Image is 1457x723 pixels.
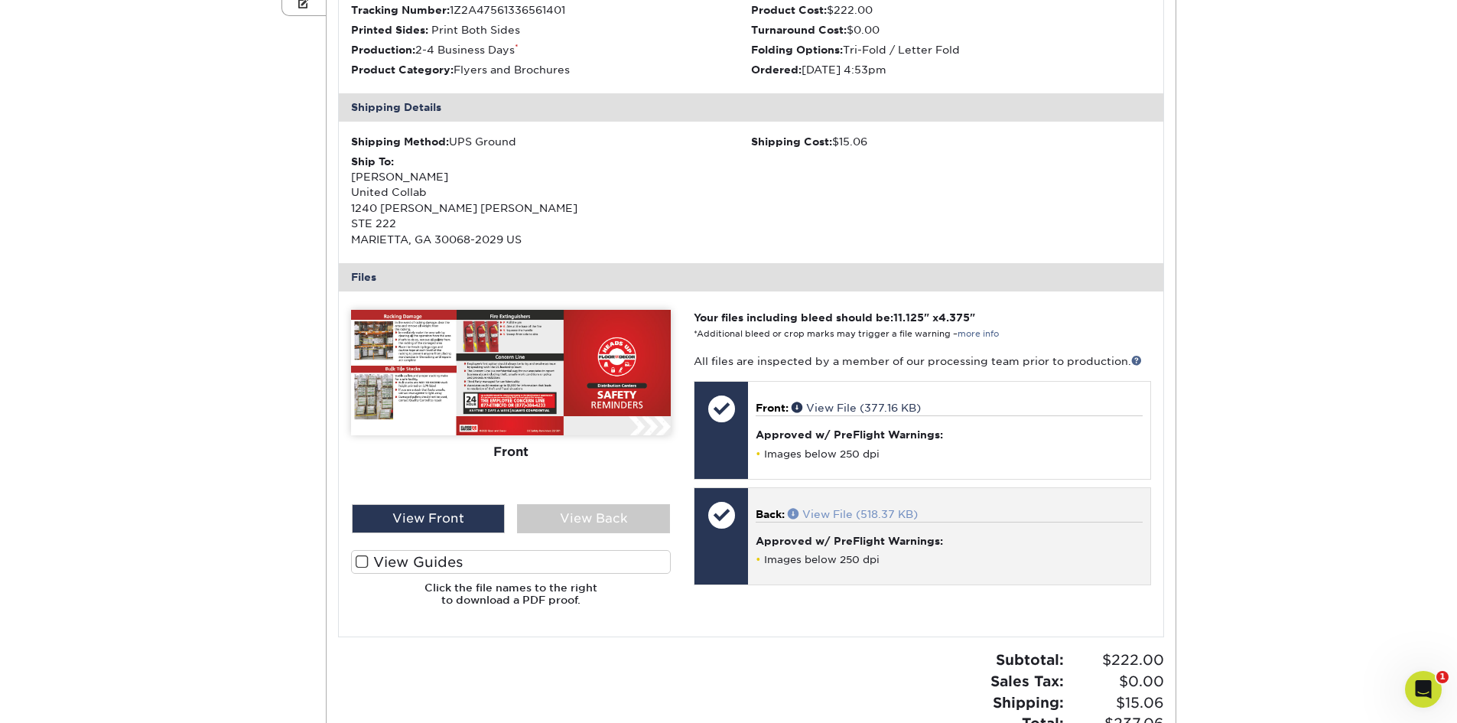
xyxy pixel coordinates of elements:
strong: Production: [351,44,415,56]
strong: Shipping Method: [351,135,449,148]
div: Shipping Details [339,93,1163,121]
span: $0.00 [1068,671,1164,692]
a: View File (377.16 KB) [792,402,921,414]
div: [PERSON_NAME] United Collab 1240 [PERSON_NAME] [PERSON_NAME] STE 222 MARIETTA, GA 30068-2029 US [351,154,751,247]
li: Images below 250 dpi [756,448,1142,461]
h4: Approved w/ PreFlight Warnings: [756,428,1142,441]
iframe: Google Customer Reviews [4,676,130,718]
strong: Product Cost: [751,4,827,16]
span: Back: [756,508,785,520]
span: 4.375 [938,311,970,324]
li: $0.00 [751,22,1151,37]
a: View File (518.37 KB) [788,508,918,520]
strong: Tracking Number: [351,4,450,16]
strong: Subtotal: [996,651,1064,668]
span: 1Z2A47561336561401 [450,4,565,16]
li: 2-4 Business Days [351,42,751,57]
li: Tri-Fold / Letter Fold [751,42,1151,57]
div: UPS Ground [351,134,751,149]
a: more info [958,329,999,339]
div: View Front [352,504,505,533]
strong: Turnaround Cost: [751,24,847,36]
span: Front: [756,402,789,414]
p: All files are inspected by a member of our processing team prior to production. [694,353,1150,369]
div: View Back [517,504,670,533]
li: Flyers and Brochures [351,62,751,77]
strong: Shipping: [993,694,1064,711]
span: 11.125 [893,311,924,324]
span: $15.06 [1068,692,1164,714]
div: Front [351,435,671,469]
span: $222.00 [1068,650,1164,671]
h4: Approved w/ PreFlight Warnings: [756,535,1142,547]
small: *Additional bleed or crop marks may trigger a file warning – [694,329,999,339]
strong: Ordered: [751,64,802,76]
strong: Shipping Cost: [751,135,832,148]
h6: Click the file names to the right to download a PDF proof. [351,581,671,619]
div: $15.06 [751,134,1151,149]
strong: Ship To: [351,155,394,168]
li: $222.00 [751,2,1151,18]
strong: Printed Sides: [351,24,428,36]
span: Print Both Sides [431,24,520,36]
label: View Guides [351,550,671,574]
strong: Product Category: [351,64,454,76]
li: Images below 250 dpi [756,553,1142,566]
span: 1 [1436,671,1449,683]
li: [DATE] 4:53pm [751,62,1151,77]
iframe: Intercom live chat [1405,671,1442,708]
div: Files [339,263,1163,291]
strong: Sales Tax: [990,673,1064,689]
strong: Your files including bleed should be: " x " [694,311,975,324]
strong: Folding Options: [751,44,843,56]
